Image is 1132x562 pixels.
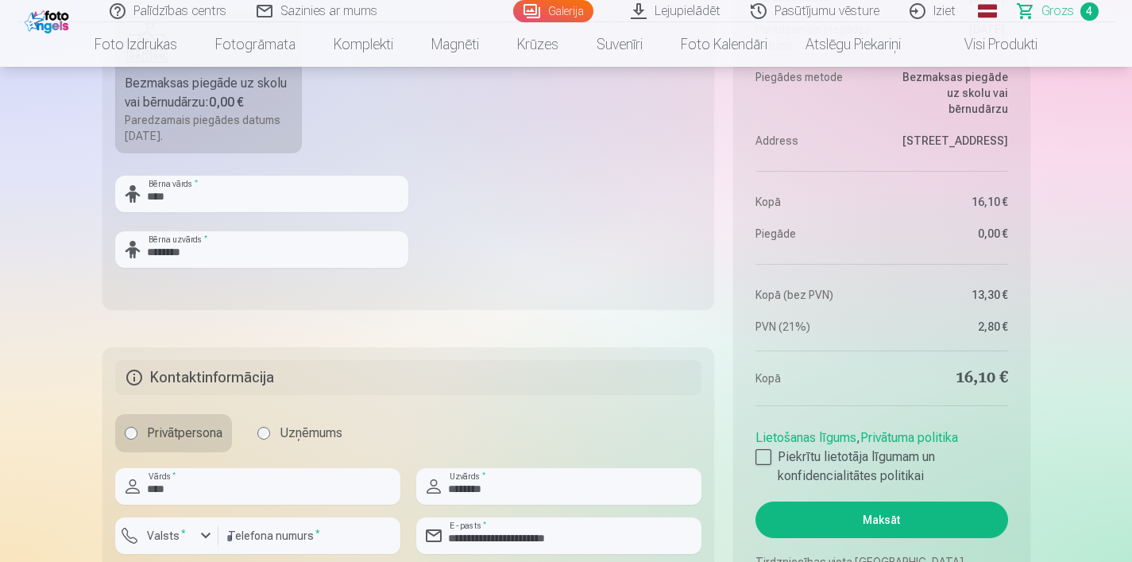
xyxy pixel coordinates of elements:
dt: Kopā [755,367,874,390]
dd: 0,00 € [890,226,1008,242]
h5: Kontaktinformācija [115,360,702,395]
div: , [755,422,1007,486]
dt: Piegāde [755,226,874,242]
input: Uzņēmums [257,427,270,440]
label: Valsts [141,528,192,544]
input: Privātpersona [125,427,137,440]
a: Krūzes [498,22,578,67]
dd: Bezmaksas piegāde uz skolu vai bērnudārzu [890,69,1008,117]
b: 0,00 € [209,95,244,110]
a: Visi produkti [920,22,1057,67]
dt: Address [755,133,874,149]
dd: 13,30 € [890,287,1008,303]
span: Grozs [1041,2,1074,21]
span: 4 [1080,2,1099,21]
a: Lietošanas līgums [755,430,856,445]
dd: 2,80 € [890,319,1008,335]
label: Piekrītu lietotāja līgumam un konfidencialitātes politikai [755,448,1007,486]
a: Foto kalendāri [662,22,786,67]
dt: Kopā (bez PVN) [755,287,874,303]
dd: 16,10 € [890,194,1008,210]
a: Privātuma politika [860,430,958,445]
dt: Piegādes metode [755,69,874,117]
a: Suvenīri [578,22,662,67]
button: Maksāt [755,502,1007,538]
div: Paredzamais piegādes datums [DATE]. [125,112,293,144]
a: Atslēgu piekariņi [786,22,920,67]
img: /fa1 [25,6,73,33]
dt: PVN (21%) [755,319,874,335]
dd: 16,10 € [890,367,1008,390]
button: Valsts* [115,517,218,554]
label: Privātpersona [115,414,232,452]
dd: [STREET_ADDRESS] [890,133,1008,149]
div: Bezmaksas piegāde uz skolu vai bērnudārzu : [125,74,293,112]
dt: Kopā [755,194,874,210]
a: Foto izdrukas [75,22,196,67]
a: Fotogrāmata [196,22,315,67]
a: Komplekti [315,22,412,67]
a: Magnēti [412,22,498,67]
label: Uzņēmums [248,414,352,452]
